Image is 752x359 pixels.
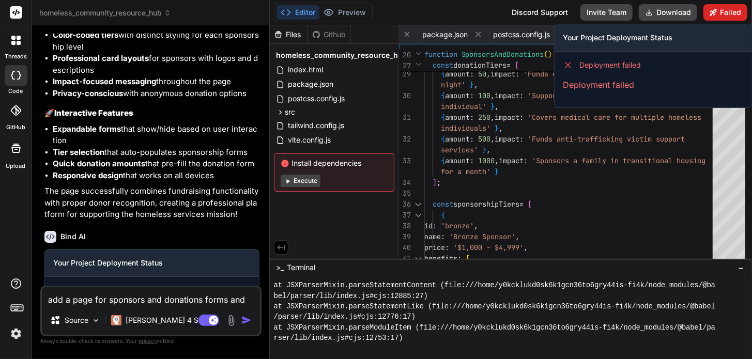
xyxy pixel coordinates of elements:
[53,147,259,159] li: that auto-populates sponsorship forms
[399,242,411,253] div: 40
[281,175,320,187] button: Execute
[470,91,474,100] span: :
[287,78,334,90] span: package.json
[53,88,123,98] strong: Privacy-conscious
[474,221,478,230] span: ,
[412,253,425,264] div: Click to collapse the range.
[9,87,23,96] label: code
[470,113,474,122] span: :
[486,145,490,154] span: ,
[515,232,519,241] span: ,
[441,102,486,111] span: individual'
[399,221,411,231] div: 38
[285,107,295,117] span: src
[6,162,26,170] label: Upload
[441,156,445,165] span: {
[470,134,474,144] span: :
[53,158,259,170] li: that pre-fill the donation form
[276,50,407,60] span: homeless_community_resource_hub
[495,167,499,176] span: }
[308,29,350,40] div: Github
[495,102,499,111] span: ,
[274,333,403,343] span: rser/lib/index.js#cjs:12753:17)
[433,178,437,187] span: ]
[399,210,411,221] div: 37
[319,5,370,20] button: Preview
[499,156,524,165] span: impact
[53,53,149,63] strong: Professional card layouts
[399,50,411,60] span: 20
[54,108,133,118] strong: Interactive Features
[53,170,123,180] strong: Responsive design
[441,80,466,89] span: night'
[490,91,495,100] span: ,
[424,221,433,230] span: id
[53,88,259,100] li: with anonymous donation options
[70,285,131,295] span: Deployment failed
[507,60,511,70] span: =
[287,262,315,273] span: Terminal
[287,119,345,132] span: tailwind.config.js
[445,69,470,79] span: amount
[6,123,25,132] label: GitHub
[524,243,528,252] span: ,
[441,210,445,220] span: {
[399,253,411,264] div: 41
[470,80,474,89] span: }
[399,112,411,123] div: 31
[53,53,259,76] li: for sponsors with logos and descriptions
[274,311,416,322] span: /parser/lib/index.js#cjs:12776:17)
[53,30,118,40] strong: Color-coded tiers
[281,158,388,168] span: Install dependencies
[703,4,747,21] button: Failed
[274,291,428,301] span: bel/parser/lib/index.js#cjs:12885:27)
[495,91,519,100] span: impact
[548,50,553,59] span: )
[53,159,145,168] strong: Quick donation amounts
[478,69,486,79] span: 50
[91,316,100,325] img: Pick Models
[519,134,524,144] span: :
[579,60,641,70] span: Deployment failed
[441,134,445,144] span: {
[53,123,259,147] li: that show/hide based on user interaction
[519,199,524,209] span: =
[399,90,411,101] div: 30
[490,102,495,111] span: }
[441,123,490,133] span: individuals'
[441,91,445,100] span: {
[441,113,445,122] span: {
[524,156,528,165] span: :
[44,185,259,221] p: The page successfully combines fundraising functionality with proper donor recognition, creating ...
[453,243,524,252] span: '$1,000 - $4,999'
[274,322,715,333] span: at JSXParserMixin.parseModuleItem (file:///home/y0kcklukd0sk6k1gcn36to6gry44is-fi4k/node_modules/...
[441,69,445,79] span: {
[457,254,462,263] span: :
[399,69,411,80] div: 29
[470,156,474,165] span: :
[474,80,478,89] span: ,
[528,113,701,122] span: 'Covers medical care for multiple homeless
[445,156,470,165] span: amount
[424,50,457,59] span: function
[274,301,715,311] span: at JSXParserMixin.parseStatementLike (file:///home/y0kcklukd0sk6k1gcn36to6gry44is-fi4k/node_modul...
[563,33,744,43] h3: Your Project Deployment Status
[453,199,519,209] span: sponsorshipTiers
[422,29,468,40] span: package.json
[433,60,453,70] span: const
[490,69,515,79] span: impact
[53,29,259,53] li: with distinct styling for each sponsorship level
[276,262,284,273] span: >_
[528,199,532,209] span: [
[274,280,715,290] span: at JSXParserMixin.parseStatementContent (file:///home/y0kcklukd0sk6k1gcn36to6gry44is-fi4k/node_mo...
[495,123,499,133] span: }
[490,113,495,122] span: ,
[399,188,411,199] div: 35
[449,232,515,241] span: 'Bronze Sponsor'
[466,254,470,263] span: [
[287,64,324,76] span: index.html
[126,315,203,325] p: [PERSON_NAME] 4 S..
[486,69,490,79] span: ,
[441,167,490,176] span: for a month'
[7,325,25,342] img: settings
